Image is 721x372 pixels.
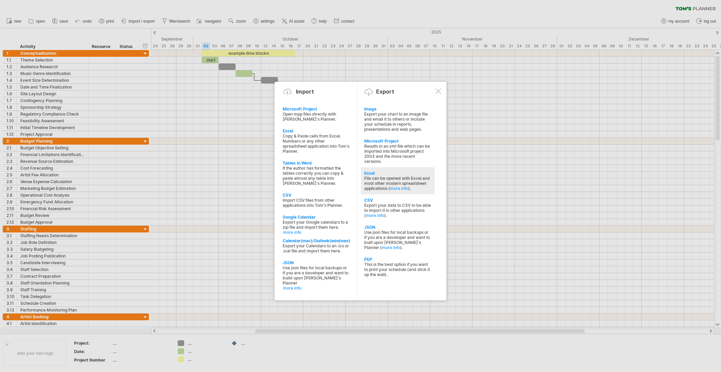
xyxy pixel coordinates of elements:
[283,133,350,154] div: Copy & Paste cells from Excel, Numbers or any other spreadsheet application into Tom's Planner.
[283,160,350,166] div: Tables in Word
[382,245,400,250] a: more info
[364,111,431,132] div: Export your chart to an image file and email it to others or include your schedule in reports, pr...
[364,257,431,262] div: PDF
[283,230,350,235] a: more info
[390,186,408,191] a: more info
[364,262,431,277] div: This is the best option if you want to print your schedule (and stick it up the wall).
[376,88,394,95] div: Export
[283,128,350,133] div: Excel
[364,198,431,203] div: CSV
[364,203,431,218] div: Export your data to CSV to be able to import it in other applications ( ).
[296,88,314,95] div: Import
[364,144,431,164] div: Results in an xml file which can be imported into Microsoft project 2003 and the more recent vers...
[364,139,431,144] div: Microsoft Project
[364,171,431,176] div: Excel
[364,230,431,250] div: Use json files for local backups or if you are a developer and want to built upon [PERSON_NAME]'s...
[283,286,350,291] a: more info
[366,213,384,218] a: more info
[364,106,431,111] div: Image
[364,225,431,230] div: JSON
[283,166,350,186] div: If the author has formatted the tables correctly you can copy & paste almost any table into [PERS...
[364,176,431,191] div: File can be opened with Excel and most other modern spreadsheet applications ( ).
